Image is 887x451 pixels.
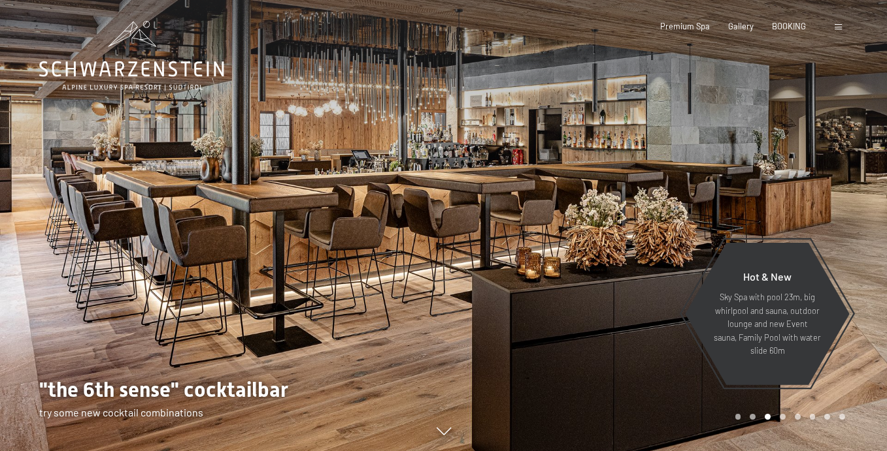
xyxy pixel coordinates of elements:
div: Carousel Page 7 [824,414,830,420]
a: BOOKING [772,21,806,31]
div: Carousel Page 3 (Current Slide) [765,414,771,420]
div: Carousel Page 8 [839,414,845,420]
a: Gallery [728,21,754,31]
a: Premium Spa [660,21,710,31]
div: Carousel Pagination [731,414,845,420]
div: Carousel Page 5 [795,414,801,420]
p: Sky Spa with pool 23m, big whirlpool and sauna, outdoor lounge and new Event sauna, Family Pool w... [711,290,824,357]
div: Carousel Page 4 [780,414,786,420]
span: Hot & New [743,270,792,283]
div: Carousel Page 6 [810,414,816,420]
div: Carousel Page 1 [735,414,741,420]
div: Carousel Page 2 [750,414,756,420]
a: Hot & New Sky Spa with pool 23m, big whirlpool and sauna, outdoor lounge and new Event sauna, Fam... [684,242,850,386]
span: Consent to marketing activities* [317,257,465,270]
